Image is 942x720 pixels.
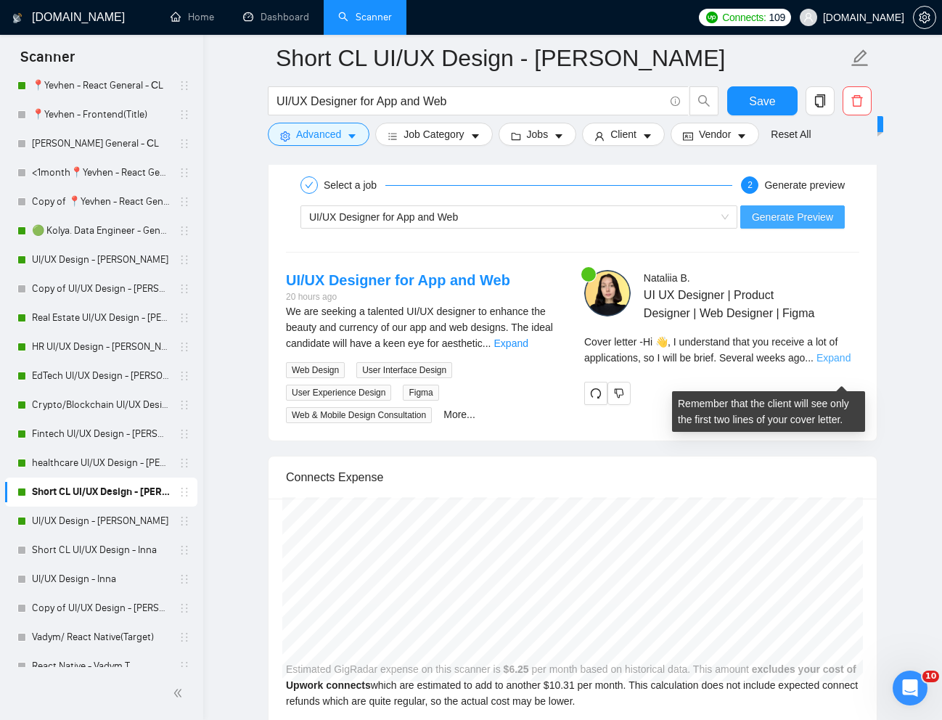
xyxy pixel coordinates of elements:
[32,274,170,303] a: Copy of UI/UX Design - [PERSON_NAME]
[286,362,345,378] span: Web Design
[179,225,190,237] span: holder
[179,660,190,672] span: holder
[286,663,856,691] b: excludes your cost of Upwork connects
[914,12,935,23] span: setting
[816,352,851,364] a: Expand
[610,126,636,142] span: Client
[740,205,845,229] button: Generate Preview
[32,71,170,100] a: 📍Yevhen - React General - СL
[644,286,816,322] span: UI UX Designer | Product Designer | Web Designer | Figma
[683,131,693,142] span: idcard
[32,158,170,187] a: <1month📍Yevhen - React General - СL
[737,131,747,142] span: caret-down
[607,382,631,405] button: dislike
[179,486,190,498] span: holder
[764,176,845,194] div: Generate preview
[276,40,848,76] input: Scanner name...
[803,12,814,22] span: user
[179,138,190,150] span: holder
[584,382,607,405] button: redo
[296,126,341,142] span: Advanced
[706,12,718,23] img: upwork-logo.png
[179,167,190,179] span: holder
[672,391,865,432] div: Remember that the client will see only the first two lines of your cover letter.
[403,385,438,401] span: Figma
[584,334,859,366] div: Remember that the client will see only the first two lines of your cover letter.
[32,536,170,565] a: Short CL UI/UX Design - Inna
[32,390,170,420] a: Crypto/Blockchain UI/UX Design - [PERSON_NAME]
[769,9,785,25] span: 109
[32,303,170,332] a: Real Estate UI/UX Design - [PERSON_NAME]
[347,131,357,142] span: caret-down
[179,602,190,614] span: holder
[727,86,798,115] button: Save
[470,131,480,142] span: caret-down
[179,312,190,324] span: holder
[9,46,86,77] span: Scanner
[309,211,458,223] span: UI/UX Designer for App and Web
[494,337,528,349] a: Expand
[32,594,170,623] a: Copy of UI/UX Design - [PERSON_NAME]
[388,131,398,142] span: bars
[32,565,170,594] a: UI/UX Design - Inna
[585,388,607,399] span: redo
[375,123,492,146] button: barsJob Categorycaret-down
[771,126,811,142] a: Reset All
[338,11,392,23] a: searchScanner
[922,671,939,682] span: 10
[32,129,170,158] a: [PERSON_NAME] General - СL
[582,123,665,146] button: userClientcaret-down
[12,7,22,30] img: logo
[527,126,549,142] span: Jobs
[483,337,491,349] span: ...
[32,623,170,652] a: Vadym/ React Native(Target)
[179,573,190,585] span: holder
[851,49,869,67] span: edit
[268,123,369,146] button: settingAdvancedcaret-down
[913,12,936,23] a: setting
[179,428,190,440] span: holder
[32,332,170,361] a: HR UI/UX Design - [PERSON_NAME]
[584,270,631,316] img: c1ixEsac-c9lISHIljfOZb0cuN6GzZ3rBcBW2x-jvLrB-_RACOkU1mWXgI6n74LgRV
[286,272,510,288] a: UI/UX Designer for App and Web
[179,515,190,527] span: holder
[179,283,190,295] span: holder
[179,196,190,208] span: holder
[843,86,872,115] button: delete
[699,126,731,142] span: Vendor
[286,385,391,401] span: User Experience Design
[644,272,690,284] span: Nataliia B .
[32,420,170,449] a: Fintech UI/UX Design - [PERSON_NAME]
[179,399,190,411] span: holder
[179,80,190,91] span: holder
[32,507,170,536] a: UI/UX Design - [PERSON_NAME]
[913,6,936,29] button: setting
[893,671,927,705] iframe: Intercom live chat
[443,409,475,420] a: More...
[32,652,170,681] a: React Native - Vadym T
[277,92,664,110] input: Search Freelance Jobs...
[32,478,170,507] a: Short CL UI/UX Design - [PERSON_NAME]
[752,209,833,225] span: Generate Preview
[689,86,718,115] button: search
[286,457,859,498] div: Connects Expense
[179,457,190,469] span: holder
[594,131,605,142] span: user
[179,254,190,266] span: holder
[499,123,577,146] button: folderJobscaret-down
[179,631,190,643] span: holder
[554,131,564,142] span: caret-down
[32,449,170,478] a: healthcare UI/UX Design - [PERSON_NAME]
[32,245,170,274] a: UI/UX Design - [PERSON_NAME]
[748,180,753,190] span: 2
[286,407,432,423] span: Web & Mobile Design Consultation
[179,370,190,382] span: holder
[171,11,214,23] a: homeHome
[404,126,464,142] span: Job Category
[843,94,871,107] span: delete
[356,362,452,378] span: User Interface Design
[32,187,170,216] a: Copy of 📍Yevhen - React General - СL
[179,109,190,120] span: holder
[305,181,314,189] span: check
[179,341,190,353] span: holder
